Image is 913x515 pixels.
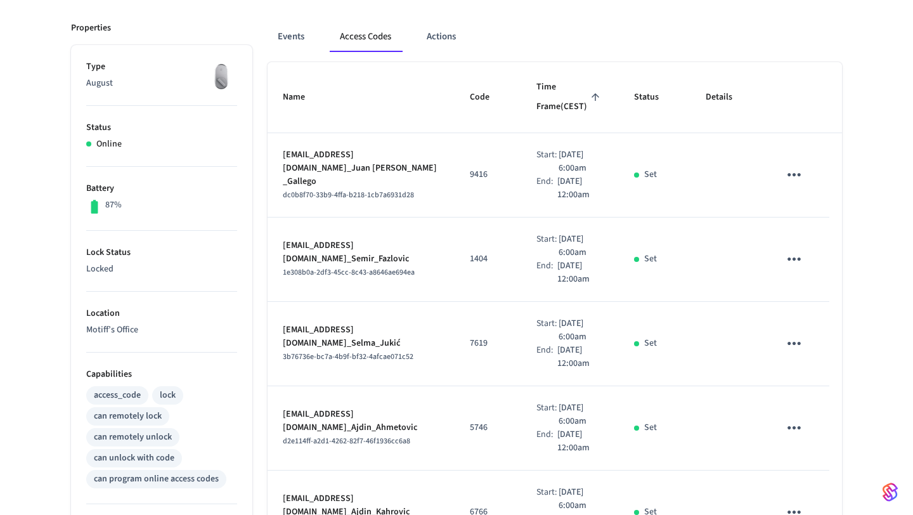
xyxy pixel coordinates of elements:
p: Set [644,168,657,181]
div: can remotely lock [94,410,162,423]
p: Set [644,421,657,434]
span: Code [470,88,506,107]
p: [EMAIL_ADDRESS][DOMAIN_NAME]_Semir_Fazlovic [283,239,439,266]
button: Events [268,22,314,52]
p: 5746 [470,421,506,434]
div: End: [536,344,557,370]
p: Battery [86,182,237,195]
div: Start: [536,233,559,259]
span: Status [634,88,675,107]
p: Properties [71,22,111,35]
p: [DATE] 6:00am [559,233,604,259]
p: Set [644,252,657,266]
p: [DATE] 12:00am [557,259,604,286]
span: 3b76736e-bc7a-4b9f-bf32-4afcae071c52 [283,351,413,362]
p: [DATE] 12:00am [557,428,604,455]
div: End: [536,428,557,455]
p: 9416 [470,168,506,181]
p: [DATE] 6:00am [559,317,604,344]
p: Type [86,60,237,74]
p: Location [86,307,237,320]
p: Set [644,337,657,350]
p: [EMAIL_ADDRESS][DOMAIN_NAME]_Juan [PERSON_NAME] _Gallego [283,148,439,188]
p: [DATE] 6:00am [559,401,604,428]
div: Start: [536,148,559,175]
p: [EMAIL_ADDRESS][DOMAIN_NAME]_Selma_Jukić [283,323,439,350]
span: d2e114ff-a2d1-4262-82f7-46f1936cc6a8 [283,436,410,447]
p: 7619 [470,337,506,350]
p: Lock Status [86,246,237,259]
span: 1e308b0a-2df3-45cc-8c43-a8646ae694ea [283,267,415,278]
p: 1404 [470,252,506,266]
p: [DATE] 6:00am [559,148,604,175]
img: SeamLogoGradient.69752ec5.svg [883,482,898,502]
div: Start: [536,317,559,344]
span: Details [706,88,749,107]
div: lock [160,389,176,402]
p: 87% [105,199,122,212]
p: Online [96,138,122,151]
span: Name [283,88,321,107]
p: Status [86,121,237,134]
div: Start: [536,486,559,512]
span: Time Frame(CEST) [536,77,604,117]
img: August Wifi Smart Lock 3rd Gen, Silver, Front [205,60,237,92]
div: ant example [268,22,842,52]
div: can unlock with code [94,452,174,465]
button: Access Codes [330,22,401,52]
p: Locked [86,263,237,276]
p: [DATE] 12:00am [557,344,604,370]
button: Actions [417,22,466,52]
div: can program online access codes [94,473,219,486]
span: dc0b8f70-33b9-4ffa-b218-1cb7a6931d28 [283,190,414,200]
div: End: [536,259,557,286]
p: Motiff’s Office [86,323,237,337]
div: Start: [536,401,559,428]
p: August [86,77,237,90]
div: End: [536,175,557,202]
p: [EMAIL_ADDRESS][DOMAIN_NAME]_Ajdin_Ahmetovic [283,408,439,434]
div: can remotely unlock [94,431,172,444]
p: [DATE] 12:00am [557,175,604,202]
p: [DATE] 6:00am [559,486,604,512]
div: access_code [94,389,141,402]
p: Capabilities [86,368,237,381]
